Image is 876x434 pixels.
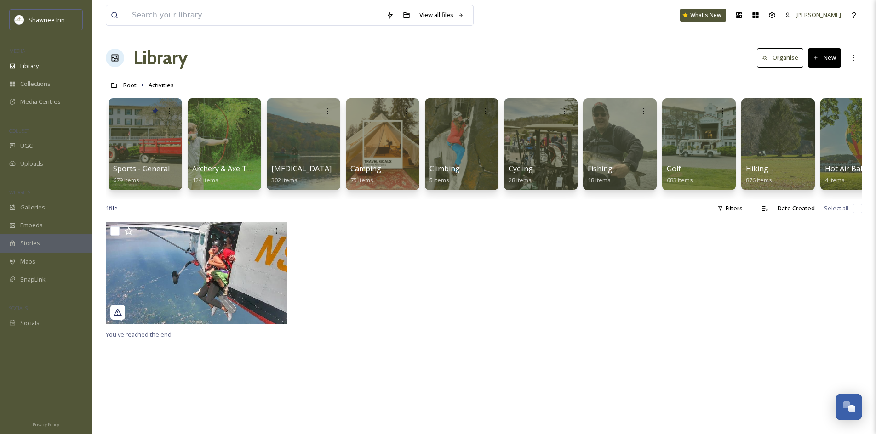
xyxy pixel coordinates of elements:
img: shawnee-300x300.jpg [15,15,24,24]
span: Maps [20,257,35,266]
a: View all files [415,6,469,24]
span: Stories [20,239,40,248]
a: Fishing18 items [588,164,613,184]
span: Select all [824,204,848,213]
span: Root [123,81,137,89]
span: 5 items [429,176,449,184]
span: 28 items [509,176,532,184]
button: New [808,48,841,67]
a: Hiking876 items [746,164,772,184]
span: Archery & Axe Throwing [192,163,276,174]
span: MEDIA [9,47,25,54]
span: Shawnee Inn [29,16,65,24]
span: Sports - General [113,163,170,174]
span: 1 file [106,204,118,213]
span: 4 items [825,176,845,184]
span: [PERSON_NAME] [796,11,841,19]
span: SnapLink [20,275,46,284]
span: Uploads [20,159,43,168]
a: Archery & Axe Throwing124 items [192,164,276,184]
span: 876 items [746,176,772,184]
a: Golf683 items [667,164,693,184]
button: Organise [757,48,803,67]
span: 18 items [588,176,611,184]
span: UGC [20,141,33,150]
a: Organise [757,48,808,67]
a: Cycling28 items [509,164,533,184]
a: Camping75 items [350,164,381,184]
span: 124 items [192,176,218,184]
span: Media Centres [20,97,61,106]
span: Collections [20,79,51,88]
a: Activities [149,79,174,90]
span: Galleries [20,203,45,212]
span: Library [20,62,39,70]
button: Open Chat [836,394,862,420]
span: Hiking [746,163,768,174]
span: Embeds [20,221,43,230]
span: 75 items [350,176,373,184]
span: Privacy Policy [33,422,59,428]
span: COLLECT [9,127,29,134]
a: Library [133,44,188,72]
span: Socials [20,319,40,327]
span: Golf [667,163,681,174]
span: Climbing [429,163,460,174]
span: 302 items [271,176,298,184]
a: Root [123,79,137,90]
span: [MEDICAL_DATA] [271,163,332,174]
span: You've reached the end [106,330,172,338]
a: Sports - General679 items [113,164,170,184]
a: [MEDICAL_DATA]302 items [271,164,332,184]
img: skysthelimitskydivingcenter_17855888281725381.jpg [106,222,287,324]
span: Activities [149,81,174,89]
span: WIDGETS [9,189,30,196]
a: What's New [680,9,726,22]
div: Filters [713,199,747,217]
span: Cycling [509,163,533,174]
div: Date Created [773,199,819,217]
a: Privacy Policy [33,418,59,429]
a: [PERSON_NAME] [780,6,846,24]
span: Camping [350,163,381,174]
span: 679 items [113,176,139,184]
input: Search your library [127,5,382,25]
a: Climbing5 items [429,164,460,184]
span: Fishing [588,163,613,174]
span: SOCIALS [9,304,28,311]
span: 683 items [667,176,693,184]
